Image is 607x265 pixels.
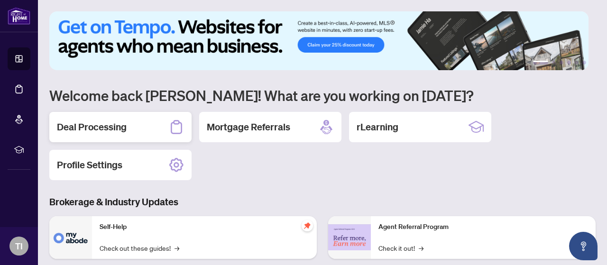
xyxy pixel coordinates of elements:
button: Open asap [569,232,598,260]
span: → [419,243,423,253]
img: Slide 0 [49,11,589,70]
h2: Profile Settings [57,158,122,172]
p: Agent Referral Program [378,222,588,232]
a: Check out these guides!→ [100,243,179,253]
span: → [175,243,179,253]
img: logo [8,7,30,25]
button: 4 [567,61,571,64]
h2: rLearning [357,120,398,134]
span: TI [15,239,23,253]
img: Agent Referral Program [328,224,371,250]
img: Self-Help [49,216,92,259]
button: 5 [575,61,579,64]
button: 6 [582,61,586,64]
button: 3 [560,61,563,64]
h2: Mortgage Referrals [207,120,290,134]
button: 1 [533,61,548,64]
h2: Deal Processing [57,120,127,134]
h1: Welcome back [PERSON_NAME]! What are you working on [DATE]? [49,86,596,104]
span: pushpin [302,220,313,231]
button: 2 [552,61,556,64]
p: Self-Help [100,222,309,232]
h3: Brokerage & Industry Updates [49,195,596,209]
a: Check it out!→ [378,243,423,253]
